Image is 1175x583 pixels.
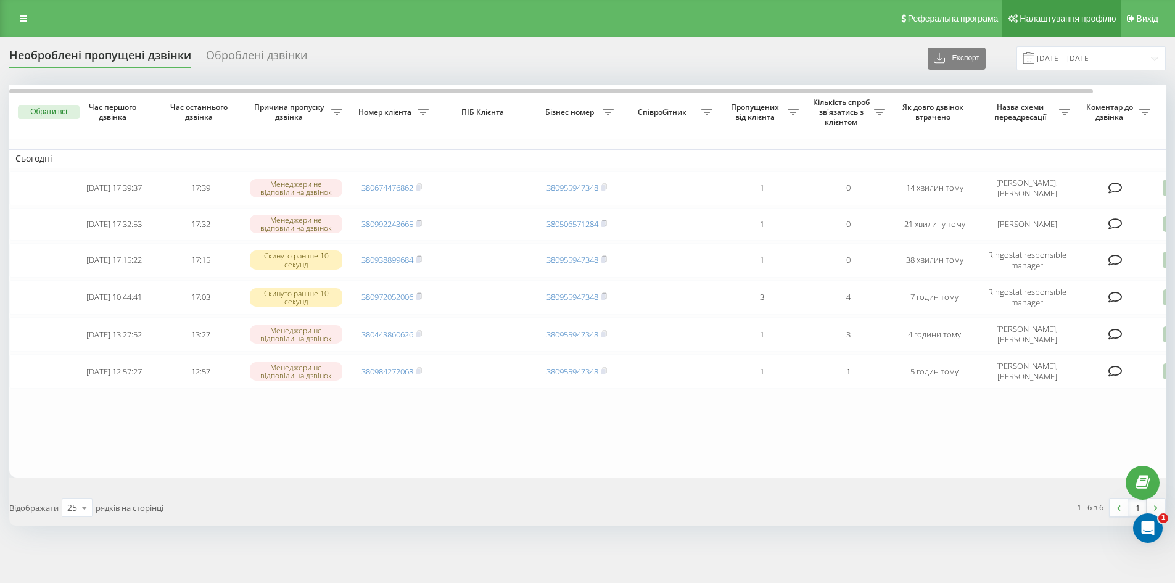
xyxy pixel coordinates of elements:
[546,254,598,265] a: 380955947348
[157,208,244,241] td: 17:32
[71,280,157,315] td: [DATE] 10:44:41
[978,354,1076,389] td: [PERSON_NAME], [PERSON_NAME]
[719,317,805,352] td: 1
[9,502,59,513] span: Відображати
[805,171,891,205] td: 0
[81,102,147,122] span: Час першого дзвінка
[250,362,342,381] div: Менеджери не відповіли на дзвінок
[891,354,978,389] td: 5 годин тому
[891,208,978,241] td: 21 хвилину тому
[1158,513,1168,523] span: 1
[361,254,413,265] a: 380938899684
[1133,513,1163,543] iframe: Intercom live chat
[805,208,891,241] td: 0
[546,291,598,302] a: 380955947348
[908,14,999,23] span: Реферальна програма
[18,105,80,119] button: Обрати всі
[250,102,331,122] span: Причина пропуску дзвінка
[891,171,978,205] td: 14 хвилин тому
[546,218,598,229] a: 380506571284
[546,329,598,340] a: 380955947348
[978,317,1076,352] td: [PERSON_NAME], [PERSON_NAME]
[167,102,234,122] span: Час останнього дзвінка
[157,171,244,205] td: 17:39
[1128,499,1147,516] a: 1
[719,280,805,315] td: 3
[71,208,157,241] td: [DATE] 17:32:53
[719,354,805,389] td: 1
[250,288,342,307] div: Скинуто раніше 10 секунд
[250,250,342,269] div: Скинуто раніше 10 секунд
[928,48,986,70] button: Експорт
[355,107,418,117] span: Номер клієнта
[891,317,978,352] td: 4 години тому
[978,243,1076,278] td: Ringostat responsible manager
[157,317,244,352] td: 13:27
[1082,102,1139,122] span: Коментар до дзвінка
[719,171,805,205] td: 1
[901,102,968,122] span: Як довго дзвінок втрачено
[361,182,413,193] a: 380674476862
[1077,501,1103,513] div: 1 - 6 з 6
[626,107,701,117] span: Співробітник
[71,243,157,278] td: [DATE] 17:15:22
[361,291,413,302] a: 380972052006
[546,366,598,377] a: 380955947348
[361,218,413,229] a: 380992243665
[978,171,1076,205] td: [PERSON_NAME], [PERSON_NAME]
[445,107,523,117] span: ПІБ Клієнта
[891,243,978,278] td: 38 хвилин тому
[250,179,342,197] div: Менеджери не відповіли на дзвінок
[361,366,413,377] a: 380984272068
[157,243,244,278] td: 17:15
[978,280,1076,315] td: Ringostat responsible manager
[978,208,1076,241] td: [PERSON_NAME]
[891,280,978,315] td: 7 годин тому
[71,317,157,352] td: [DATE] 13:27:52
[250,215,342,233] div: Менеджери не відповіли на дзвінок
[805,243,891,278] td: 0
[540,107,603,117] span: Бізнес номер
[725,102,788,122] span: Пропущених від клієнта
[805,280,891,315] td: 4
[361,329,413,340] a: 380443860626
[811,97,874,126] span: Кількість спроб зв'язатись з клієнтом
[805,354,891,389] td: 1
[71,354,157,389] td: [DATE] 12:57:27
[206,49,307,68] div: Оброблені дзвінки
[1137,14,1158,23] span: Вихід
[157,280,244,315] td: 17:03
[719,243,805,278] td: 1
[719,208,805,241] td: 1
[250,325,342,344] div: Менеджери не відповіли на дзвінок
[805,317,891,352] td: 3
[9,49,191,68] div: Необроблені пропущені дзвінки
[67,502,77,514] div: 25
[71,171,157,205] td: [DATE] 17:39:37
[157,354,244,389] td: 12:57
[96,502,163,513] span: рядків на сторінці
[1020,14,1116,23] span: Налаштування профілю
[546,182,598,193] a: 380955947348
[984,102,1059,122] span: Назва схеми переадресації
